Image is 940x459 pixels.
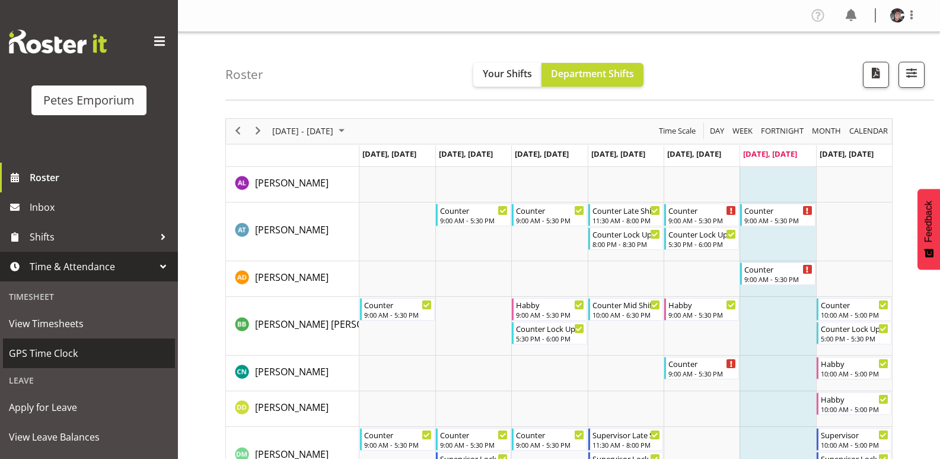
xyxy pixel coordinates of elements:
div: 10:00 AM - 5:00 PM [821,440,888,449]
div: 9:00 AM - 5:30 PM [440,440,508,449]
span: [DATE] - [DATE] [271,124,334,138]
div: 9:00 AM - 5:30 PM [744,216,812,225]
span: [PERSON_NAME] [PERSON_NAME] [255,318,404,331]
div: Beena Beena"s event - Habby Begin From Wednesday, August 13, 2025 at 9:00:00 AM GMT+12:00 Ends At... [512,298,587,321]
button: Previous [230,124,246,138]
span: Your Shifts [483,67,532,80]
div: Christine Neville"s event - Counter Begin From Friday, August 15, 2025 at 9:00:00 AM GMT+12:00 En... [664,357,739,379]
span: [DATE], [DATE] [820,148,874,159]
div: Beena Beena"s event - Counter Lock Up Begin From Sunday, August 17, 2025 at 5:00:00 PM GMT+12:00 ... [817,322,891,344]
span: Feedback [923,201,934,242]
button: Time Scale [657,124,698,138]
div: Counter [440,204,508,216]
div: 9:00 AM - 5:30 PM [364,440,432,449]
div: David McAuley"s event - Counter Begin From Tuesday, August 12, 2025 at 9:00:00 AM GMT+12:00 Ends ... [436,428,511,451]
div: Counter [668,204,736,216]
div: David McAuley"s event - Counter Begin From Wednesday, August 13, 2025 at 9:00:00 AM GMT+12:00 End... [512,428,587,451]
td: Danielle Donselaar resource [226,391,359,427]
div: 9:00 AM - 5:30 PM [668,369,736,378]
div: 5:00 PM - 5:30 PM [821,334,888,343]
div: Amelia Denz"s event - Counter Begin From Saturday, August 16, 2025 at 9:00:00 AM GMT+12:00 Ends A... [740,262,815,285]
img: Rosterit website logo [9,30,107,53]
div: Beena Beena"s event - Counter Mid Shift Begin From Thursday, August 14, 2025 at 10:00:00 AM GMT+1... [588,298,663,321]
button: August 2025 [270,124,350,138]
span: [DATE], [DATE] [591,148,645,159]
div: Alex-Micheal Taniwha"s event - Counter Begin From Saturday, August 16, 2025 at 9:00:00 AM GMT+12:... [740,204,815,226]
div: Counter Lock Up [821,322,888,334]
div: Habby [821,357,888,369]
div: 8:00 PM - 8:30 PM [592,239,660,249]
div: Counter [744,263,812,275]
span: [PERSON_NAME] [255,223,329,236]
div: Counter [364,299,432,311]
div: 9:00 AM - 5:30 PM [668,310,736,319]
button: Feedback - Show survey [917,189,940,270]
button: Timeline Day [708,124,726,138]
div: Alex-Micheal Taniwha"s event - Counter Begin From Friday, August 15, 2025 at 9:00:00 AM GMT+12:00... [664,204,739,226]
div: August 11 - 17, 2025 [268,119,352,144]
div: 10:00 AM - 6:30 PM [592,310,660,319]
td: Christine Neville resource [226,356,359,391]
div: 9:00 AM - 5:30 PM [668,216,736,225]
div: Counter [440,429,508,441]
span: Apply for Leave [9,398,169,416]
div: next period [248,119,268,144]
div: David McAuley"s event - Counter Begin From Monday, August 11, 2025 at 9:00:00 AM GMT+12:00 Ends A... [360,428,435,451]
div: Danielle Donselaar"s event - Habby Begin From Sunday, August 17, 2025 at 10:00:00 AM GMT+12:00 En... [817,392,891,415]
div: Supervisor Late Shift [592,429,660,441]
div: Counter [821,299,888,311]
a: Apply for Leave [3,392,175,422]
span: Day [709,124,725,138]
td: Amelia Denz resource [226,261,359,297]
div: 9:00 AM - 5:30 PM [516,440,584,449]
a: [PERSON_NAME] [PERSON_NAME] [255,317,404,331]
button: Department Shifts [541,63,643,87]
a: [PERSON_NAME] [255,176,329,190]
div: 10:00 AM - 5:00 PM [821,310,888,319]
div: David McAuley"s event - Supervisor Late Shift Begin From Thursday, August 14, 2025 at 11:30:00 AM... [588,428,663,451]
div: Alex-Micheal Taniwha"s event - Counter Begin From Tuesday, August 12, 2025 at 9:00:00 AM GMT+12:0... [436,204,511,226]
div: Counter [668,357,736,369]
div: previous period [228,119,248,144]
span: calendar [848,124,889,138]
span: GPS Time Clock [9,344,169,362]
button: Download a PDF of the roster according to the set date range. [863,62,889,88]
div: Beena Beena"s event - Counter Begin From Sunday, August 17, 2025 at 10:00:00 AM GMT+12:00 Ends At... [817,298,891,321]
div: 11:30 AM - 8:00 PM [592,440,660,449]
div: Beena Beena"s event - Counter Lock Up Begin From Wednesday, August 13, 2025 at 5:30:00 PM GMT+12:... [512,322,587,344]
span: View Leave Balances [9,428,169,446]
div: Beena Beena"s event - Counter Begin From Monday, August 11, 2025 at 9:00:00 AM GMT+12:00 Ends At ... [360,298,435,321]
div: Habby [821,393,888,405]
span: Time & Attendance [30,258,154,276]
div: Counter Mid Shift [592,299,660,311]
div: Leave [3,368,175,392]
button: Month [847,124,890,138]
div: 5:30 PM - 6:00 PM [668,239,736,249]
button: Timeline Week [731,124,755,138]
td: Alex-Micheal Taniwha resource [226,202,359,261]
a: [PERSON_NAME] [255,365,329,379]
div: Timesheet [3,284,175,309]
button: Timeline Month [810,124,843,138]
div: Supervisor [821,429,888,441]
div: 9:00 AM - 5:30 PM [744,274,812,284]
button: Filter Shifts [898,62,925,88]
span: [DATE], [DATE] [743,148,797,159]
a: [PERSON_NAME] [255,270,329,284]
div: Counter Lock Up [668,228,736,240]
div: Alex-Micheal Taniwha"s event - Counter Lock Up Begin From Thursday, August 14, 2025 at 8:00:00 PM... [588,227,663,250]
span: [DATE], [DATE] [515,148,569,159]
span: [DATE], [DATE] [667,148,721,159]
div: Counter Late Shift [592,204,660,216]
div: Counter Lock Up [516,322,584,334]
span: Roster [30,169,172,186]
span: [DATE], [DATE] [362,148,416,159]
div: 9:00 AM - 5:30 PM [516,216,584,225]
div: Beena Beena"s event - Habby Begin From Friday, August 15, 2025 at 9:00:00 AM GMT+12:00 Ends At Fr... [664,298,739,321]
a: View Leave Balances [3,422,175,452]
span: Shifts [30,228,154,246]
span: Inbox [30,198,172,216]
div: Christine Neville"s event - Habby Begin From Sunday, August 17, 2025 at 10:00:00 AM GMT+12:00 End... [817,357,891,379]
div: Habby [668,299,736,311]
